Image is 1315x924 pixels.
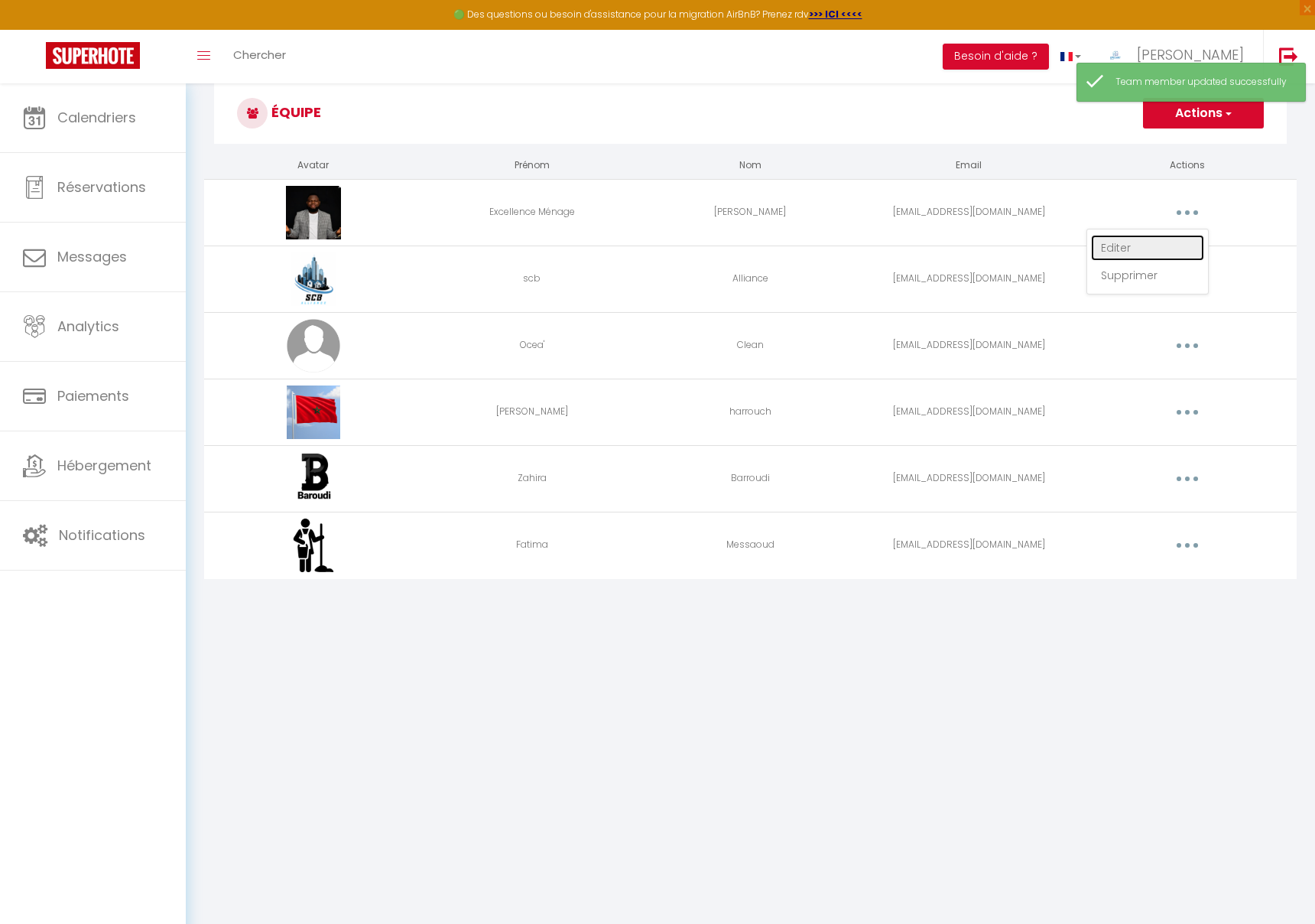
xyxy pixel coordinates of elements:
[291,252,336,306] img: 17411262265605.png
[859,152,1078,179] th: Email
[286,186,341,239] img: 17399887912943.png
[1279,47,1298,66] img: logout
[809,8,862,21] a: >>> ICI <<<<
[641,312,860,379] td: Clean
[59,525,145,545] span: Notifications
[57,317,119,336] span: Analytics
[214,83,1287,144] h3: Équipe
[1137,45,1244,64] span: [PERSON_NAME]
[423,312,641,379] td: Ocea'
[1104,44,1127,67] img: ...
[233,47,286,63] span: Chercher
[287,452,340,506] img: 17587430420607.png
[423,512,641,578] td: Fatima
[641,379,860,445] td: harrouch
[204,152,423,179] th: Avatar
[1093,30,1263,83] a: ... [PERSON_NAME]
[57,386,129,405] span: Paiements
[57,108,136,127] span: Calendriers
[57,247,127,266] span: Messages
[641,445,860,512] td: Barroudi
[423,379,641,445] td: [PERSON_NAME]
[859,179,1078,246] td: [EMAIL_ADDRESS][DOMAIN_NAME]
[1078,152,1297,179] th: Actions
[423,179,641,246] td: Excellence Ménage
[943,44,1049,70] button: Besoin d'aide ?
[859,312,1078,379] td: [EMAIL_ADDRESS][DOMAIN_NAME]
[423,246,641,312] td: scb
[1091,262,1204,288] a: Supprimer
[641,246,860,312] td: Alliance
[57,177,146,197] span: Réservations
[859,379,1078,445] td: [EMAIL_ADDRESS][DOMAIN_NAME]
[641,179,860,246] td: [PERSON_NAME]
[641,152,860,179] th: Nom
[46,42,140,69] img: Super Booking
[1115,75,1290,89] div: Team member updated successfully
[222,30,297,83] a: Chercher
[423,445,641,512] td: Zahira
[859,512,1078,578] td: [EMAIL_ADDRESS][DOMAIN_NAME]
[287,519,340,572] img: 17599115270146.png
[859,445,1078,512] td: [EMAIL_ADDRESS][DOMAIN_NAME]
[287,319,340,373] img: avatar.png
[641,512,860,578] td: Messaoud
[287,386,340,439] img: 17562857492864.jpg
[1091,235,1204,261] a: Editer
[859,246,1078,312] td: [EMAIL_ADDRESS][DOMAIN_NAME]
[1143,98,1264,129] button: Actions
[423,152,641,179] th: Prénom
[57,456,151,475] span: Hébergement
